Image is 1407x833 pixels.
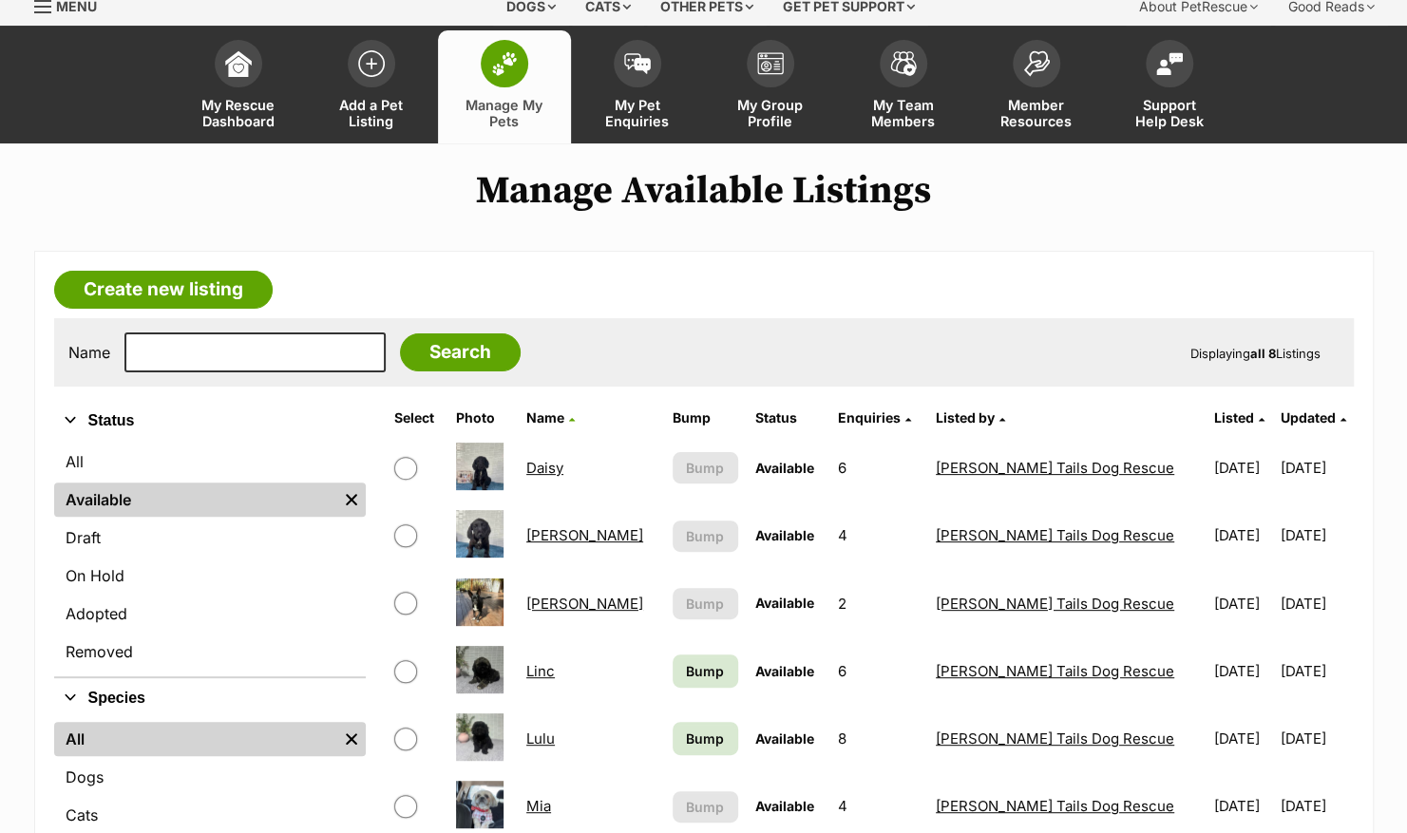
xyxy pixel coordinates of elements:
a: Lulu [526,729,555,748]
button: Status [54,408,366,433]
a: Mia [526,797,551,815]
td: [DATE] [1280,502,1351,568]
a: Name [526,409,575,426]
span: My Pet Enquiries [595,97,680,129]
input: Search [400,333,521,371]
a: [PERSON_NAME] [526,595,643,613]
td: [DATE] [1280,706,1351,771]
a: Bump [673,654,738,688]
strong: all 8 [1250,346,1276,361]
div: Status [54,441,366,676]
span: Available [755,527,814,543]
span: Updated [1280,409,1335,426]
a: Listed [1214,409,1264,426]
a: Adopted [54,596,366,631]
a: Removed [54,634,366,669]
span: Bump [686,797,724,817]
span: Bump [686,729,724,748]
a: All [54,445,366,479]
span: Bump [686,594,724,614]
td: [DATE] [1207,638,1278,704]
a: [PERSON_NAME] Tails Dog Rescue [936,729,1174,748]
span: Support Help Desk [1127,97,1212,129]
span: translation missing: en.admin.listings.index.attributes.enquiries [838,409,901,426]
a: [PERSON_NAME] Tails Dog Rescue [936,459,1174,477]
button: Bump [673,588,738,619]
span: My Group Profile [728,97,813,129]
td: 4 [830,502,926,568]
td: [DATE] [1207,502,1278,568]
a: Dogs [54,760,366,794]
a: All [54,722,337,756]
span: Add a Pet Listing [329,97,414,129]
img: help-desk-icon-fdf02630f3aa405de69fd3d07c3f3aa587a6932b1a1747fa1d2bba05be0121f9.svg [1156,52,1183,75]
td: 8 [830,706,926,771]
th: Photo [448,403,517,433]
span: Available [755,595,814,611]
th: Select [387,403,447,433]
a: Manage My Pets [438,30,571,143]
label: Name [68,344,110,361]
a: My Group Profile [704,30,837,143]
a: Member Resources [970,30,1103,143]
a: Cats [54,798,366,832]
img: group-profile-icon-3fa3cf56718a62981997c0bc7e787c4b2cf8bcc04b72c1350f741eb67cf2f40e.svg [757,52,784,75]
span: Available [755,663,814,679]
span: Bump [686,526,724,546]
button: Bump [673,791,738,823]
a: [PERSON_NAME] [526,526,643,544]
a: Enquiries [838,409,911,426]
td: 2 [830,571,926,636]
a: [PERSON_NAME] Tails Dog Rescue [936,595,1174,613]
td: [DATE] [1207,435,1278,501]
a: Daisy [526,459,563,477]
td: [DATE] [1280,435,1351,501]
td: [DATE] [1280,571,1351,636]
img: member-resources-icon-8e73f808a243e03378d46382f2149f9095a855e16c252ad45f914b54edf8863c.svg [1023,50,1050,76]
span: Listed by [936,409,995,426]
img: team-members-icon-5396bd8760b3fe7c0b43da4ab00e1e3bb1a5d9ba89233759b79545d2d3fc5d0d.svg [890,51,917,76]
a: Remove filter [337,483,366,517]
a: Listed by [936,409,1005,426]
span: Member Resources [994,97,1079,129]
span: Bump [686,458,724,478]
td: [DATE] [1207,571,1278,636]
a: Available [54,483,337,517]
button: Bump [673,452,738,483]
span: Available [755,730,814,747]
a: [PERSON_NAME] Tails Dog Rescue [936,526,1174,544]
span: Listed [1214,409,1254,426]
a: Add a Pet Listing [305,30,438,143]
a: Linc [526,662,555,680]
span: My Rescue Dashboard [196,97,281,129]
a: [PERSON_NAME] Tails Dog Rescue [936,797,1174,815]
a: My Team Members [837,30,970,143]
a: Remove filter [337,722,366,756]
a: Draft [54,521,366,555]
a: [PERSON_NAME] Tails Dog Rescue [936,662,1174,680]
span: Manage My Pets [462,97,547,129]
img: manage-my-pets-icon-02211641906a0b7f246fdf0571729dbe1e7629f14944591b6c1af311fb30b64b.svg [491,51,518,76]
a: Create new listing [54,271,273,309]
th: Status [748,403,828,433]
a: My Rescue Dashboard [172,30,305,143]
span: Displaying Listings [1190,346,1321,361]
img: pet-enquiries-icon-7e3ad2cf08bfb03b45e93fb7055b45f3efa6380592205ae92323e6603595dc1f.svg [624,53,651,74]
a: My Pet Enquiries [571,30,704,143]
img: add-pet-listing-icon-0afa8454b4691262ce3f59096e99ab1cd57d4a30225e0717b998d2c9b9846f56.svg [358,50,385,77]
td: 6 [830,435,926,501]
th: Bump [665,403,746,433]
a: Updated [1280,409,1345,426]
a: Bump [673,722,738,755]
td: [DATE] [1207,706,1278,771]
span: Name [526,409,564,426]
span: Bump [686,661,724,681]
span: My Team Members [861,97,946,129]
a: On Hold [54,558,366,593]
span: Available [755,798,814,814]
a: Support Help Desk [1103,30,1236,143]
img: dashboard-icon-eb2f2d2d3e046f16d808141f083e7271f6b2e854fb5c12c21221c1fb7104beca.svg [225,50,252,77]
button: Bump [673,521,738,552]
td: 6 [830,638,926,704]
td: [DATE] [1280,638,1351,704]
